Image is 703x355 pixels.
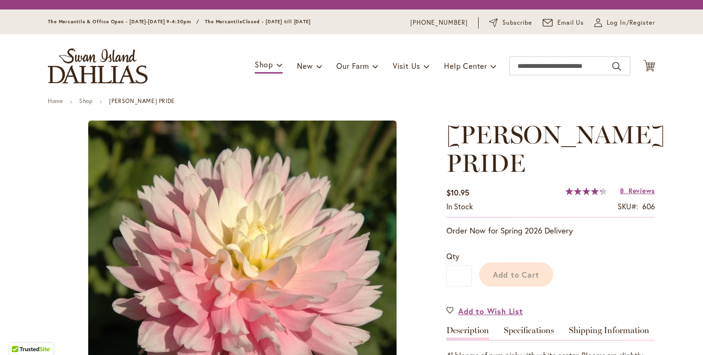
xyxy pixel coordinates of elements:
[79,97,92,104] a: Shop
[489,18,532,28] a: Subscribe
[618,201,638,211] strong: SKU
[565,187,607,195] div: 86%
[502,18,532,28] span: Subscribe
[446,120,665,178] span: [PERSON_NAME] PRIDE
[297,61,313,71] span: New
[557,18,584,28] span: Email Us
[446,225,655,236] p: Order Now for Spring 2026 Delivery
[607,18,655,28] span: Log In/Register
[48,97,63,104] a: Home
[446,251,459,261] span: Qty
[444,61,487,71] span: Help Center
[48,19,242,25] span: The Mercantile & Office Open - [DATE]-[DATE] 9-4:30pm / The Mercantile
[642,201,655,212] div: 606
[336,61,369,71] span: Our Farm
[569,326,649,340] a: Shipping Information
[255,59,273,69] span: Shop
[393,61,420,71] span: Visit Us
[504,326,554,340] a: Specifications
[48,48,148,84] a: store logo
[242,19,311,25] span: Closed - [DATE] till [DATE]
[446,201,473,211] span: In stock
[446,326,489,340] a: Description
[594,18,655,28] a: Log In/Register
[629,186,655,195] span: Reviews
[458,306,523,317] span: Add to Wish List
[446,201,473,212] div: Availability
[620,186,655,195] a: 8 Reviews
[410,18,468,28] a: [PHONE_NUMBER]
[620,186,624,195] span: 8
[446,187,469,197] span: $10.95
[446,306,523,317] a: Add to Wish List
[543,18,584,28] a: Email Us
[109,97,175,104] strong: [PERSON_NAME] PRIDE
